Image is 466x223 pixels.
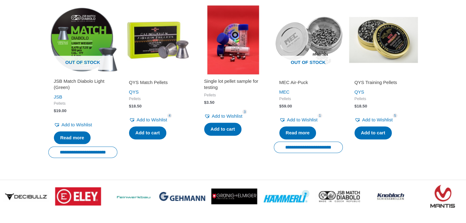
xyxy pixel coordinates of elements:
[279,89,290,95] a: MEC
[54,108,56,113] span: $
[204,78,262,93] a: Single lot pellet sample for testing
[362,117,393,122] span: Add to Wishlist
[279,126,316,139] a: Read more about “MEC Air-Puck”
[48,5,117,74] a: Out of stock
[124,5,192,74] img: QYS Match Pellets
[129,79,187,86] h2: QYS Match Pellets
[393,113,398,118] span: 5
[279,104,292,108] bdi: 59.00
[204,100,207,105] span: $
[318,113,322,118] span: 1
[355,126,392,139] a: Add to cart: “QYS Training Pellets”
[242,109,247,114] span: 3
[54,120,92,129] a: Add to Wishlist
[279,104,282,108] span: $
[199,5,268,74] img: Single lot pellet sample for testing
[355,96,412,102] span: Pellets
[279,116,318,124] a: Add to Wishlist
[212,113,242,119] span: Add to Wishlist
[204,78,262,90] h2: Single lot pellet sample for testing
[55,187,101,205] img: brand logo
[274,5,343,74] img: MEC Air-Puck
[129,89,139,95] a: QYS
[137,117,167,122] span: Add to Wishlist
[355,116,393,124] a: Add to Wishlist
[129,96,187,102] span: Pellets
[129,116,167,124] a: Add to Wishlist
[287,117,318,122] span: Add to Wishlist
[355,104,367,108] bdi: 18.50
[54,101,112,106] span: Pellets
[355,89,364,95] a: QYS
[129,104,132,108] span: $
[53,56,113,70] span: Out of stock
[278,56,338,70] span: Out of stock
[279,79,337,88] a: MEC Air-Puck
[129,79,187,88] a: QYS Match Pellets
[54,131,91,144] a: Read more about “JSB Match Diabolo Light (Green)”
[48,5,117,74] img: JSB Match Diabolo Light
[204,100,215,105] bdi: 3.50
[129,126,166,139] a: Add to cart: “QYS Match Pellets”
[62,122,92,127] span: Add to Wishlist
[355,79,412,86] h2: QYS Training Pellets
[54,108,67,113] bdi: 19.00
[274,5,343,74] a: Out of stock
[54,78,112,90] h2: JSB Match Diabolo Light (Green)
[204,93,262,98] span: Pellets
[54,94,63,99] a: JSB
[167,113,172,118] span: 4
[204,123,241,136] a: Add to cart: “Single lot pellet sample for testing”
[129,104,142,108] bdi: 18.50
[279,96,337,102] span: Pellets
[355,79,412,88] a: QYS Training Pellets
[349,5,418,74] img: QYS Training Pellets
[54,78,112,93] a: JSB Match Diabolo Light (Green)
[204,112,242,120] a: Add to Wishlist
[279,79,337,86] h2: MEC Air-Puck
[355,104,357,108] span: $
